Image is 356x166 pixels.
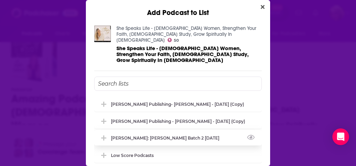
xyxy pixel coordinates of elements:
span: She Speaks Life - [DEMOGRAPHIC_DATA] Women, Strengthen Your Faith, [DEMOGRAPHIC_DATA] Study, Grow... [116,45,249,63]
a: She Speaks Life - Christian Women, Strengthen Your Faith, Bible Study, Grow Spiritually In Christ [116,45,262,63]
div: [PERSON_NAME] Publishing- [PERSON_NAME] - [DATE] (Copy) [111,102,244,107]
a: 50 [168,38,179,42]
div: [PERSON_NAME]: [PERSON_NAME] batch 2 [DATE] [111,135,224,141]
div: Low Score Podcasts [111,153,154,158]
div: Low Score Podcasts [94,148,262,163]
button: View Link [219,139,224,140]
span: 50 [174,39,179,42]
div: [PERSON_NAME] Publishing - [PERSON_NAME] - [DATE] (Copy) [111,119,245,124]
a: She Speaks Life - Christian Women, Strengthen Your Faith, Bible Study, Grow Spiritually In Christ [116,25,256,43]
button: Close [258,3,267,11]
div: Open Intercom Messenger [332,128,349,145]
div: Broadstreet Publishing- Dr. Drew Dickens - June 30, 2025 (Copy) [94,96,262,112]
img: She Speaks Life - Christian Women, Strengthen Your Faith, Bible Study, Grow Spiritually In Christ [94,25,111,42]
input: Search lists [94,77,262,91]
div: Broadstreet Publishing - Dr. Douglas Jacoby - June 26, 2025 (Copy) [94,113,262,129]
div: Broadstreet: Ann White batch 2 3/15/24 [94,130,262,145]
